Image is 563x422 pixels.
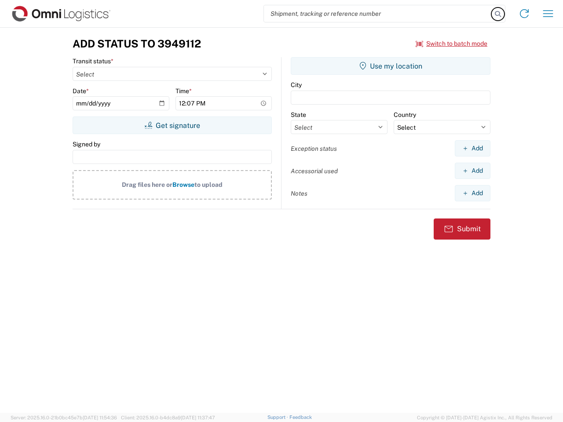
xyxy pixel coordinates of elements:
[455,185,490,201] button: Add
[175,87,192,95] label: Time
[264,5,492,22] input: Shipment, tracking or reference number
[11,415,117,420] span: Server: 2025.16.0-21b0bc45e7b
[73,37,201,50] h3: Add Status to 3949112
[73,116,272,134] button: Get signature
[73,140,100,148] label: Signed by
[416,36,487,51] button: Switch to batch mode
[181,415,215,420] span: [DATE] 11:37:47
[291,81,302,89] label: City
[122,181,172,188] span: Drag files here or
[291,167,338,175] label: Accessorial used
[73,57,113,65] label: Transit status
[291,145,337,153] label: Exception status
[291,57,490,75] button: Use my location
[267,415,289,420] a: Support
[73,87,89,95] label: Date
[291,189,307,197] label: Notes
[121,415,215,420] span: Client: 2025.16.0-b4dc8a9
[172,181,194,188] span: Browse
[417,414,552,422] span: Copyright © [DATE]-[DATE] Agistix Inc., All Rights Reserved
[455,140,490,156] button: Add
[455,163,490,179] button: Add
[394,111,416,119] label: Country
[289,415,312,420] a: Feedback
[194,181,223,188] span: to upload
[83,415,117,420] span: [DATE] 11:54:36
[434,218,490,240] button: Submit
[291,111,306,119] label: State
